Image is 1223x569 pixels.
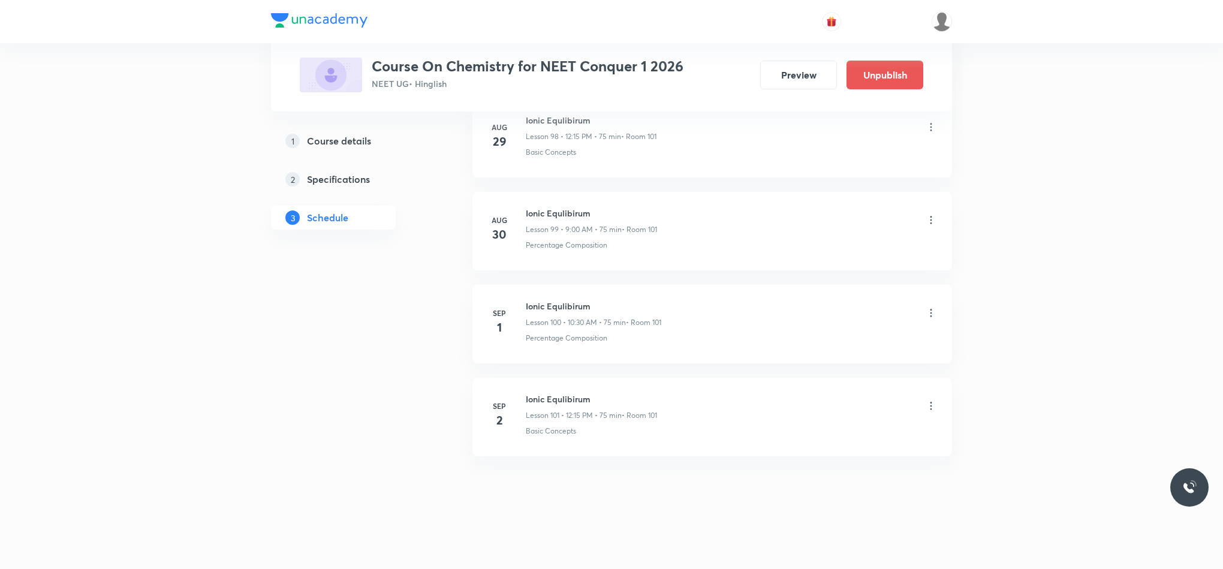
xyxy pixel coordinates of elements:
[487,225,511,243] h4: 30
[487,401,511,411] h6: Sep
[372,77,683,90] p: NEET UG • Hinglish
[826,16,837,27] img: avatar
[487,411,511,429] h4: 2
[487,215,511,225] h6: Aug
[271,13,367,28] img: Company Logo
[307,172,370,186] h5: Specifications
[526,207,657,219] h6: Ionic Equlibirum
[526,426,576,436] p: Basic Concepts
[307,210,348,225] h5: Schedule
[1182,480,1197,495] img: ttu
[285,210,300,225] p: 3
[932,11,952,32] img: UNACADEMY
[487,122,511,133] h6: Aug
[526,114,656,127] h6: Ionic Equlibirum
[621,131,656,142] p: • Room 101
[526,300,661,312] h6: Ionic Equlibirum
[487,318,511,336] h4: 1
[285,172,300,186] p: 2
[271,167,434,191] a: 2Specifications
[307,134,371,148] h5: Course details
[300,58,362,92] img: 8004EAFA-F00E-4DF2-9DA2-4CE957AF6C41_plus.png
[271,129,434,153] a: 1Course details
[526,224,622,235] p: Lesson 99 • 9:00 AM • 75 min
[526,147,576,158] p: Basic Concepts
[626,317,661,328] p: • Room 101
[526,317,626,328] p: Lesson 100 • 10:30 AM • 75 min
[622,224,657,235] p: • Room 101
[372,58,683,75] h3: Course On Chemistry for NEET Conquer 1 2026
[760,61,837,89] button: Preview
[271,13,367,31] a: Company Logo
[622,410,657,421] p: • Room 101
[526,410,622,421] p: Lesson 101 • 12:15 PM • 75 min
[526,131,621,142] p: Lesson 98 • 12:15 PM • 75 min
[526,333,607,344] p: Percentage Composition
[822,12,841,31] button: avatar
[526,393,657,405] h6: Ionic Equlibirum
[526,240,607,251] p: Percentage Composition
[487,308,511,318] h6: Sep
[487,133,511,150] h4: 29
[847,61,923,89] button: Unpublish
[285,134,300,148] p: 1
